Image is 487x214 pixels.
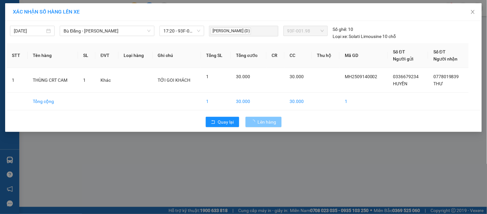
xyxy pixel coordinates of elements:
button: Close [464,3,482,21]
span: 30.000 [236,74,250,79]
input: 14/09/2025 [14,27,45,34]
th: Tổng SL [201,43,231,68]
span: Số ĐT [393,49,405,54]
span: 93F-001.98 [287,26,324,36]
span: 0778019839 [433,74,459,79]
span: down [147,29,151,33]
td: 30.000 [231,93,266,110]
div: VP [PERSON_NAME] [5,5,57,21]
span: Người gửi [393,56,414,61]
button: rollbackQuay lại [206,117,239,127]
span: TỚI GOI KHÁCH [158,78,191,83]
span: 17:20 - 93F-001.98 [163,26,200,36]
span: Gửi: [5,6,15,13]
th: Ghi chú [153,43,201,68]
span: Loại xe: [333,33,348,40]
td: Khác [95,68,118,93]
button: Lên hàng [246,117,282,127]
div: Solati Limousine 10 chỗ [333,33,396,40]
span: 0336679234 [393,74,419,79]
div: HUYỀN [5,21,57,29]
th: Tổng cước [231,43,266,68]
td: 1 [201,93,231,110]
td: THÙNG CRT CAM [28,68,78,93]
div: VP Đồng Xoài [61,5,105,21]
th: CR [266,43,284,68]
span: 1 [83,78,86,83]
td: Tổng cộng [28,93,78,110]
span: 30.000 [290,74,304,79]
th: CC [284,43,312,68]
span: rollback [211,120,215,125]
span: Số ĐT [433,49,446,54]
span: Quay lại [218,118,234,126]
span: 1 [206,74,209,79]
td: 1 [7,68,28,93]
span: CC : [60,43,69,50]
span: HUYỀN [393,81,408,86]
div: 10 [333,26,353,33]
th: Mã GD [340,43,388,68]
th: STT [7,43,28,68]
span: THƯ [433,81,443,86]
span: [PERSON_NAME] (D) [211,27,251,35]
th: Tên hàng [28,43,78,68]
td: 30.000 [284,93,312,110]
div: THƯ [61,21,105,29]
th: ĐVT [95,43,118,68]
span: MH2509140002 [345,74,378,79]
span: XÁC NHẬN SỐ HÀNG LÊN XE [13,9,80,15]
span: Số ghế: [333,26,347,33]
span: Bù Đăng - Hồ Chí Minh [64,26,151,36]
th: Thu hộ [312,43,340,68]
div: 30.000 [60,42,106,51]
span: Người nhận [433,56,458,61]
span: Lên hàng [258,118,276,126]
th: SL [78,43,95,68]
span: close [470,9,475,14]
th: Loại hàng [118,43,153,68]
span: loading [251,120,258,124]
span: Nhận: [61,6,77,13]
td: 1 [340,93,388,110]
